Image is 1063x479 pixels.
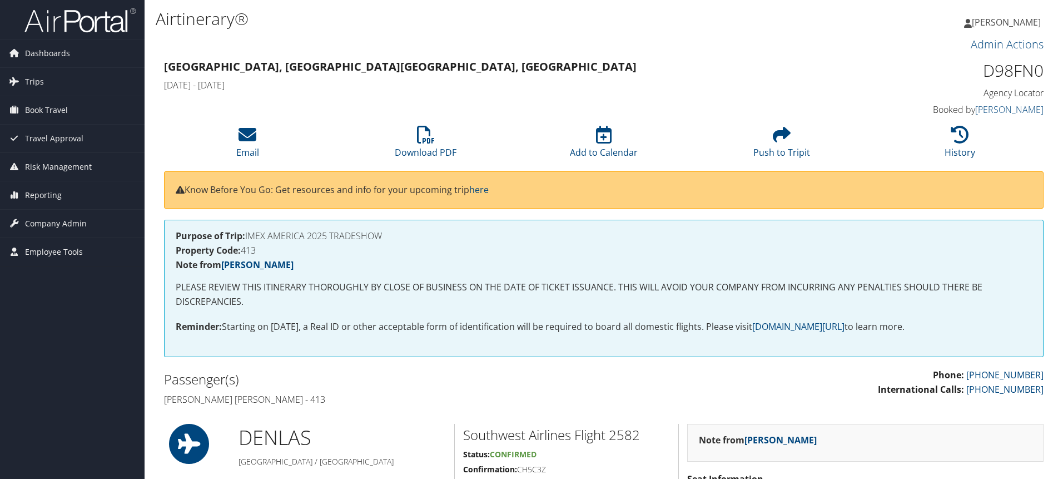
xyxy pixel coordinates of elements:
h5: [GEOGRAPHIC_DATA] / [GEOGRAPHIC_DATA] [239,456,446,467]
h4: 413 [176,246,1032,255]
a: Download PDF [395,132,456,159]
span: Risk Management [25,153,92,181]
a: Email [236,132,259,159]
h4: [PERSON_NAME] [PERSON_NAME] - 413 [164,393,595,406]
a: [PHONE_NUMBER] [966,369,1044,381]
span: Book Travel [25,96,68,124]
span: Employee Tools [25,238,83,266]
strong: Purpose of Trip: [176,230,245,242]
a: [PERSON_NAME] [964,6,1052,39]
img: airportal-logo.png [24,7,136,33]
strong: International Calls: [878,383,964,396]
strong: Confirmation: [463,464,517,475]
strong: Phone: [933,369,964,381]
a: Push to Tripit [753,132,810,159]
h2: Southwest Airlines Flight 2582 [463,426,670,445]
strong: Property Code: [176,244,241,256]
a: here [469,184,489,196]
h1: DEN LAS [239,424,446,452]
span: Dashboards [25,39,70,67]
a: [PERSON_NAME] [744,434,817,446]
h4: Booked by [836,103,1044,116]
strong: Status: [463,449,490,460]
h4: Agency Locator [836,87,1044,99]
h1: D98FN0 [836,59,1044,82]
p: Know Before You Go: Get resources and info for your upcoming trip [176,183,1032,197]
a: [PERSON_NAME] [975,103,1044,116]
h1: Airtinerary® [156,7,753,31]
span: Travel Approval [25,125,83,152]
span: Confirmed [490,449,537,460]
a: [DOMAIN_NAME][URL] [752,320,845,333]
p: Starting on [DATE], a Real ID or other acceptable form of identification will be required to boar... [176,320,1032,334]
a: Add to Calendar [570,132,638,159]
span: Company Admin [25,210,87,238]
span: Trips [25,68,44,96]
a: [PHONE_NUMBER] [966,383,1044,396]
a: [PERSON_NAME] [221,259,294,271]
strong: Reminder: [176,320,222,333]
span: Reporting [25,181,62,209]
p: PLEASE REVIEW THIS ITINERARY THOROUGHLY BY CLOSE OF BUSINESS ON THE DATE OF TICKET ISSUANCE. THIS... [176,280,1032,309]
strong: [GEOGRAPHIC_DATA], [GEOGRAPHIC_DATA] [GEOGRAPHIC_DATA], [GEOGRAPHIC_DATA] [164,59,637,74]
h4: IMEX AMERICA 2025 TRADESHOW [176,231,1032,240]
h5: CH5C3Z [463,464,670,475]
strong: Note from [699,434,817,446]
h2: Passenger(s) [164,370,595,389]
strong: Note from [176,259,294,271]
a: Admin Actions [971,37,1044,52]
h4: [DATE] - [DATE] [164,79,819,91]
span: [PERSON_NAME] [972,16,1041,28]
a: History [945,132,975,159]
